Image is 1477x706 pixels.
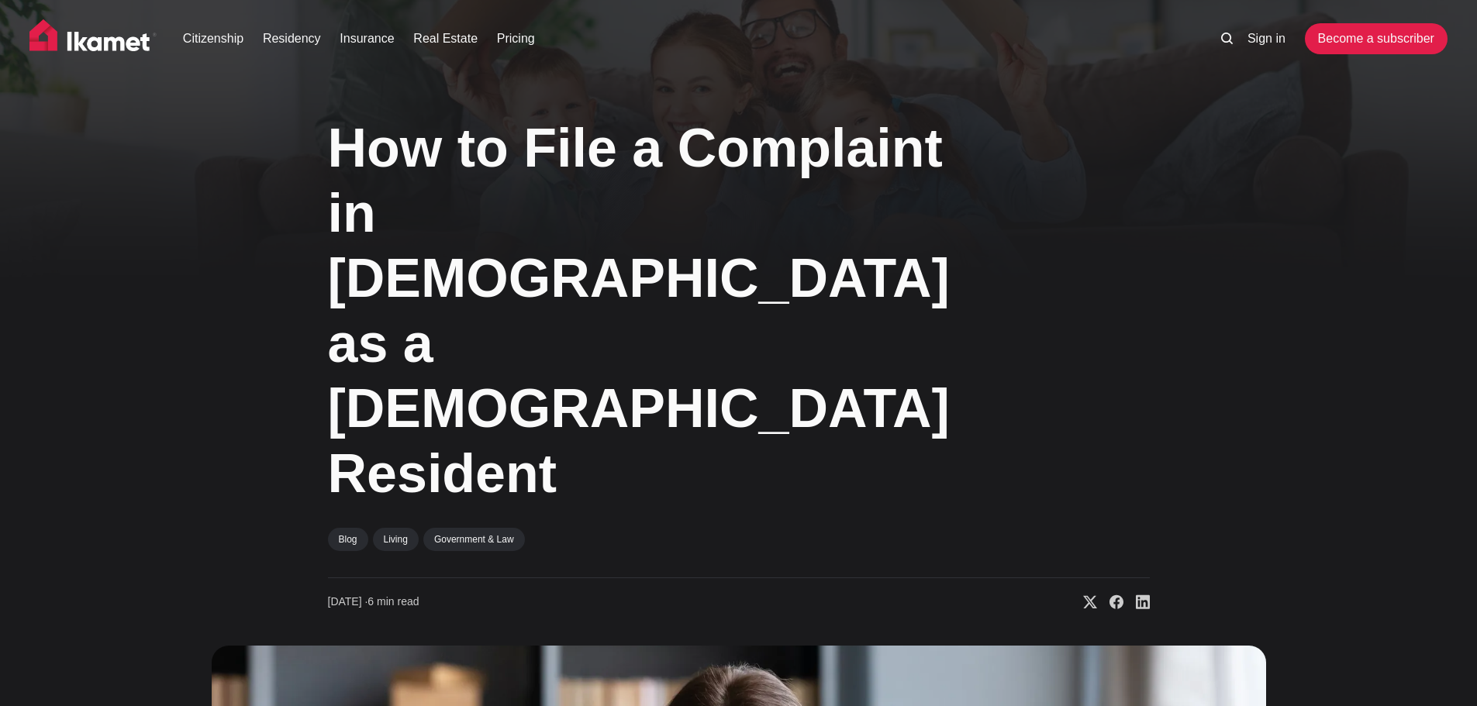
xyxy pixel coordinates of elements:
a: Share on Linkedin [1123,594,1150,610]
time: 6 min read [328,594,419,610]
a: Pricing [497,29,535,48]
a: Sign in [1248,29,1285,48]
a: Blog [328,528,368,551]
h1: How to File a Complaint in [DEMOGRAPHIC_DATA] as a [DEMOGRAPHIC_DATA] Resident [328,115,995,506]
a: Government & Law [423,528,525,551]
a: Residency [263,29,321,48]
a: Insurance [340,29,394,48]
a: Real Estate [413,29,478,48]
a: Share on X [1071,594,1097,610]
span: [DATE] ∙ [328,595,368,608]
a: Become a subscriber [1305,23,1448,54]
a: Share on Facebook [1097,594,1123,610]
img: Ikamet home [29,19,157,58]
a: Living [373,528,419,551]
a: Citizenship [183,29,243,48]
